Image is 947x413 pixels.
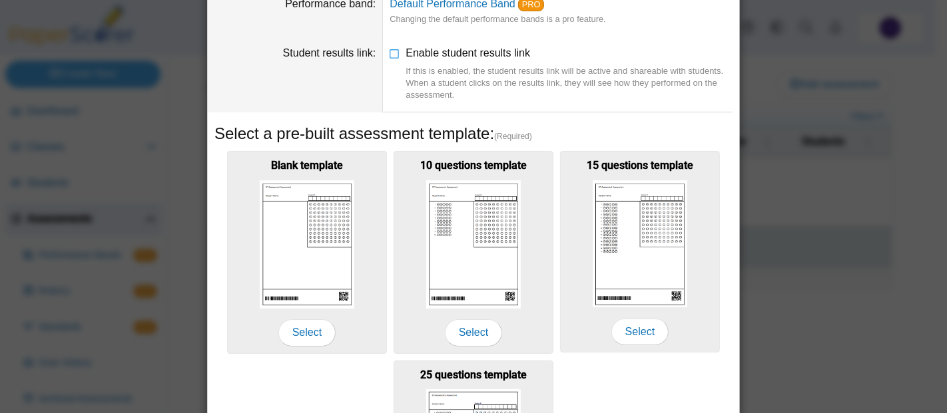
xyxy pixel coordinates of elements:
[260,180,354,309] img: scan_sheet_blank.png
[420,159,527,172] b: 10 questions template
[283,47,376,59] label: Student results link
[406,65,733,102] div: If this is enabled, the student results link will be active and shareable with students. When a s...
[587,159,693,172] b: 15 questions template
[426,180,521,309] img: scan_sheet_10_questions.png
[214,122,733,145] h5: Select a pre-built assessment template:
[271,159,343,172] b: Blank template
[445,319,502,346] span: Select
[611,319,669,345] span: Select
[390,14,605,24] small: Changing the default performance bands is a pro feature.
[406,47,733,101] span: Enable student results link
[593,180,687,308] img: scan_sheet_15_questions.png
[278,319,336,346] span: Select
[420,368,527,381] b: 25 questions template
[494,131,532,142] span: (Required)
